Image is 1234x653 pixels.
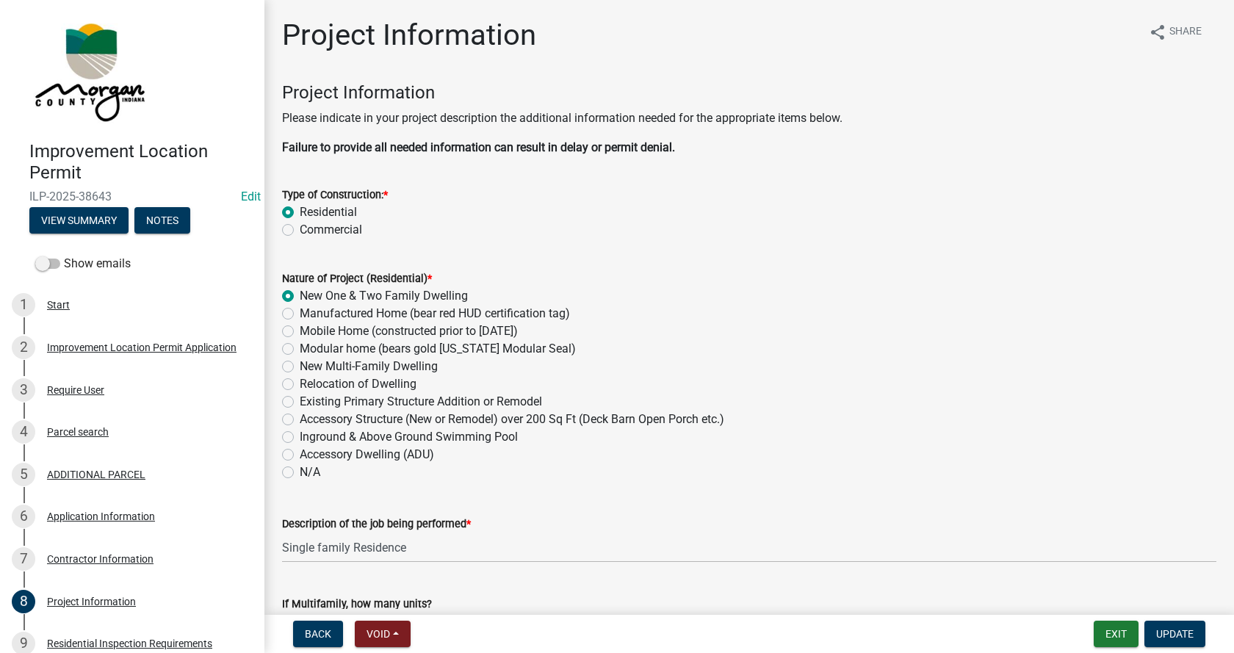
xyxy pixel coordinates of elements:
label: Type of Construction: [282,190,388,201]
div: Start [47,300,70,310]
div: Contractor Information [47,554,154,564]
button: Void [355,621,411,647]
img: Morgan County, Indiana [29,15,148,126]
button: Back [293,621,343,647]
span: Void [367,628,390,640]
label: Accessory Dwelling (ADU) [300,446,434,463]
wm-modal-confirm: Notes [134,215,190,227]
div: Parcel search [47,427,109,437]
label: Residential [300,203,357,221]
label: Relocation of Dwelling [300,375,416,393]
label: N/A [300,463,320,481]
label: Accessory Structure (New or Remodel) over 200 Sq Ft (Deck Barn Open Porch etc.) [300,411,724,428]
div: 2 [12,336,35,359]
label: Mobile Home (constructed prior to [DATE]) [300,322,518,340]
span: ILP-2025-38643 [29,190,235,203]
label: Inground & Above Ground Swimming Pool [300,428,518,446]
label: New One & Two Family Dwelling [300,287,468,305]
strong: Failure to provide all needed information can result in delay or permit denial. [282,140,675,154]
div: 6 [12,505,35,528]
button: Update [1144,621,1205,647]
label: Commercial [300,221,362,239]
wm-modal-confirm: Summary [29,215,129,227]
h4: Project Information [282,82,1216,104]
div: 3 [12,378,35,402]
label: Existing Primary Structure Addition or Remodel [300,393,542,411]
button: View Summary [29,207,129,234]
label: New Multi-Family Dwelling [300,358,438,375]
label: Nature of Project (Residential) [282,274,432,284]
label: Manufactured Home (bear red HUD certification tag) [300,305,570,322]
label: Show emails [35,255,131,273]
div: 4 [12,420,35,444]
div: 1 [12,293,35,317]
span: Update [1156,628,1194,640]
a: Edit [241,190,261,203]
label: Modular home (bears gold [US_STATE] Modular Seal) [300,340,576,358]
button: Exit [1094,621,1139,647]
div: 5 [12,463,35,486]
wm-modal-confirm: Edit Application Number [241,190,261,203]
div: Require User [47,385,104,395]
div: 7 [12,547,35,571]
div: ADDITIONAL PARCEL [47,469,145,480]
span: Back [305,628,331,640]
div: Project Information [47,596,136,607]
p: Please indicate in your project description the additional information needed for the appropriate... [282,109,1216,127]
div: Application Information [47,511,155,522]
i: share [1149,24,1166,41]
label: Description of the job being performed [282,519,471,530]
button: Notes [134,207,190,234]
h4: Improvement Location Permit [29,141,253,184]
div: Residential Inspection Requirements [47,638,212,649]
div: Improvement Location Permit Application [47,342,237,353]
label: If Multifamily, how many units? [282,599,432,610]
div: 8 [12,590,35,613]
button: shareShare [1137,18,1213,46]
h1: Project Information [282,18,536,53]
span: Share [1169,24,1202,41]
